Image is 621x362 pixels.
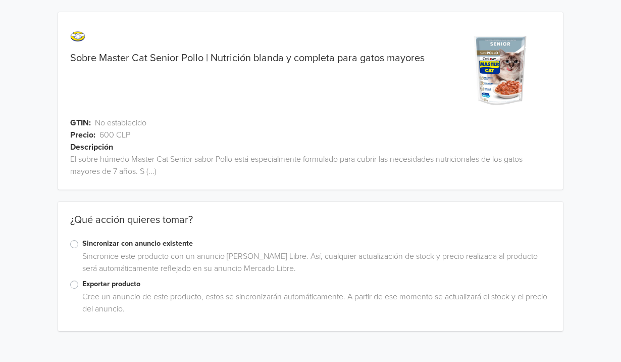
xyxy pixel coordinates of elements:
[58,214,563,238] div: ¿Qué acción quieres tomar?
[70,141,575,153] div: Descripción
[58,153,563,177] div: El sobre húmedo Master Cat Senior sabor Pollo está especialmente formulado para cubrir las necesi...
[462,32,538,109] img: product_image
[95,117,146,129] span: No establecido
[70,52,425,64] a: Sobre Master Cat Senior Pollo | Nutrición blanda y completa para gatos mayores
[70,129,95,141] span: Precio:
[70,117,91,129] span: GTIN:
[82,279,551,290] label: Exportar producto
[99,129,130,141] span: 600 CLP
[82,238,551,249] label: Sincronizar con anuncio existente
[78,291,551,319] div: Cree un anuncio de este producto, estos se sincronizarán automáticamente. A partir de ese momento...
[78,250,551,279] div: Sincronice este producto con un anuncio [PERSON_NAME] Libre. Así, cualquier actualización de stoc...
